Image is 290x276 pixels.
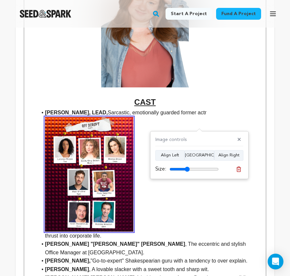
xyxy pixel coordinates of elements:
[45,266,89,272] strong: [PERSON_NAME]
[155,136,187,143] h4: Image controls
[37,257,261,265] li: "Go-to-expert" Shakespearian guru with a tendency to over explain.
[166,8,212,20] a: Start a project
[45,258,91,264] strong: [PERSON_NAME],
[45,117,133,232] img: 1755712933-cast%20red.jpg
[20,10,71,18] a: Seed&Spark Homepage
[20,10,71,18] img: Seed&Spark Logo Dark Mode
[268,254,283,269] div: Open Intercom Messenger
[45,110,108,115] strong: [PERSON_NAME], LEAD,
[214,150,243,161] button: Align Right
[37,240,261,257] li: , The eccentric and stylish Office Manager at [GEOGRAPHIC_DATA].
[155,165,166,173] label: Size:
[37,108,261,240] li: Sarcastic, emotionally guarded former actr thrust into corporate life.
[134,98,156,106] u: CAST
[155,150,185,161] button: Align Left
[216,8,261,20] a: Fund a project
[45,241,185,247] strong: [PERSON_NAME] "[PERSON_NAME]" [PERSON_NAME]
[37,265,261,274] li: , A lovable slacker with a sweet tooth and sharp wit.
[235,137,243,143] button: ✕
[185,150,214,161] button: [GEOGRAPHIC_DATA]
